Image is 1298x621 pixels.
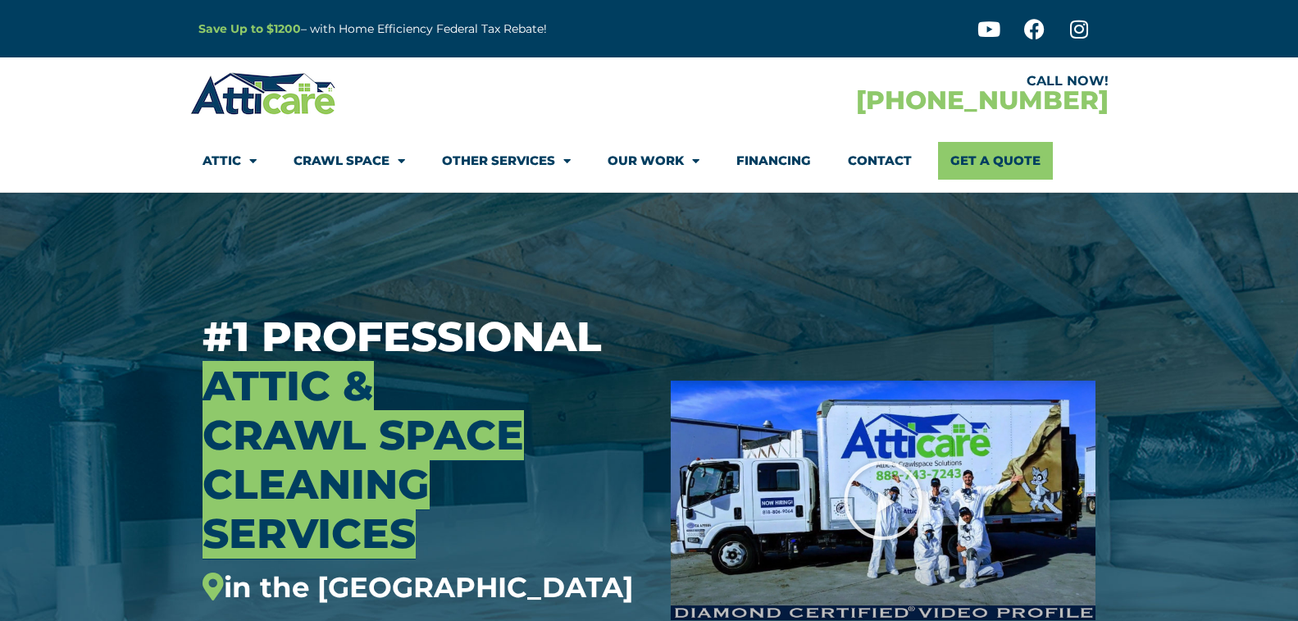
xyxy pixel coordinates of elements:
a: Save Up to $1200 [198,21,301,36]
div: Play Video [842,459,924,541]
a: Other Services [442,142,571,180]
a: Crawl Space [294,142,405,180]
nav: Menu [203,142,1096,180]
a: Attic [203,142,257,180]
div: in the [GEOGRAPHIC_DATA] [203,571,647,605]
div: CALL NOW! [649,75,1109,88]
span: Attic & Crawl Space [203,361,524,460]
h3: #1 Professional [203,313,647,605]
a: Financing [736,142,811,180]
a: Our Work [608,142,699,180]
p: – with Home Efficiency Federal Tax Rebate! [198,20,730,39]
span: Cleaning Services [203,459,430,559]
a: Contact [848,142,912,180]
a: Get A Quote [938,142,1053,180]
